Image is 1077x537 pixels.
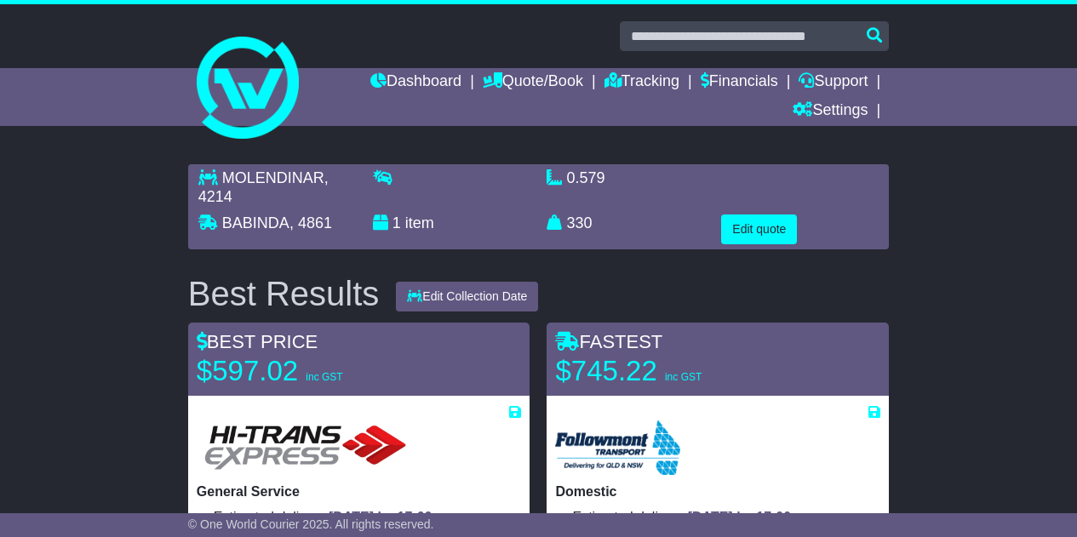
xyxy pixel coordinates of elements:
[483,68,583,97] a: Quote/Book
[396,282,538,311] button: Edit Collection Date
[572,509,880,525] li: Estimated delivery
[329,510,433,524] span: [DATE] by 17:00
[370,68,461,97] a: Dashboard
[405,214,434,231] span: item
[197,420,415,475] img: HiTrans: General Service
[701,68,778,97] a: Financials
[289,214,332,231] span: , 4861
[555,420,679,475] img: Followmont Transport: Domestic
[392,214,401,231] span: 1
[793,97,868,126] a: Settings
[306,371,342,383] span: inc GST
[567,214,593,231] span: 330
[567,169,605,186] span: 0.579
[197,483,522,500] p: General Service
[555,483,880,500] p: Domestic
[214,509,522,525] li: Estimated delivery
[799,68,868,97] a: Support
[222,169,324,186] span: MOLENDINAR
[197,331,318,352] span: BEST PRICE
[197,354,410,388] p: $597.02
[180,275,388,312] div: Best Results
[688,510,792,524] span: [DATE] by 17:00
[604,68,679,97] a: Tracking
[555,354,768,388] p: $745.22
[198,169,329,205] span: , 4214
[222,214,289,231] span: BABINDA
[188,517,434,531] span: © One World Courier 2025. All rights reserved.
[665,371,702,383] span: inc GST
[721,214,797,244] button: Edit quote
[555,331,662,352] span: FASTEST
